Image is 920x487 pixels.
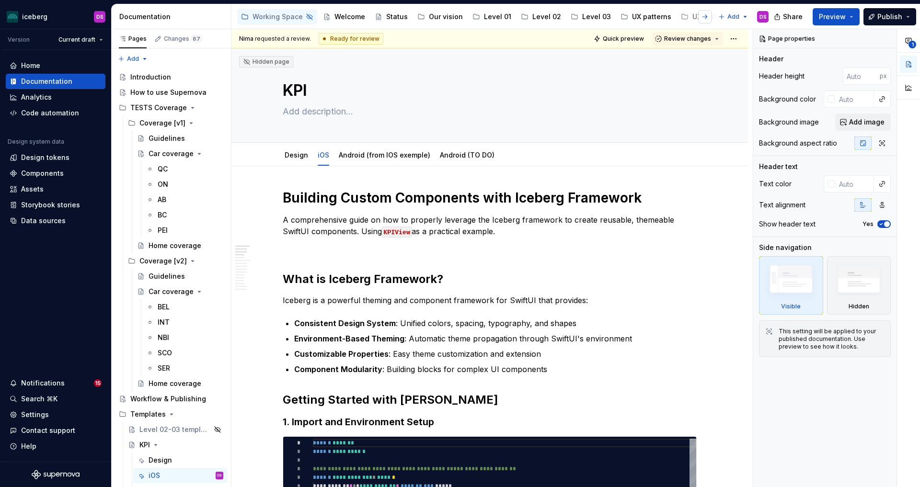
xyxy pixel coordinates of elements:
[783,12,803,22] span: Share
[158,180,168,189] div: ON
[759,162,798,171] div: Header text
[371,9,412,24] a: Status
[133,284,227,299] a: Car coverage
[158,348,172,358] div: SCO
[239,35,311,43] span: requested a review.
[124,115,227,131] div: Coverage [v1]
[517,9,565,24] a: Level 02
[158,333,169,342] div: NBI
[21,394,57,404] div: Search ⌘K
[142,299,227,315] a: BEL
[133,376,227,391] a: Home coverage
[283,294,697,306] p: Iceberg is a powerful theming and component framework for SwiftUI that provides:
[6,166,105,181] a: Components
[149,471,160,480] div: iOS
[677,9,730,24] a: UX writing
[835,91,874,108] input: Auto
[21,108,79,118] div: Code automation
[827,256,891,315] div: Hidden
[334,12,365,22] div: Welcome
[21,184,44,194] div: Assets
[294,318,396,328] strong: Consistent Design System
[149,287,194,296] div: Car coverage
[319,9,369,24] a: Welcome
[237,7,713,26] div: Page tree
[133,468,227,483] a: iOSDS
[877,12,902,22] span: Publish
[142,192,227,207] a: AB
[335,145,434,165] div: Android (from IOS exemple)
[283,214,697,237] p: A comprehensive guide on how to properly leverage the Iceberg framework to create reusable, theme...
[130,103,187,113] div: TESTS Coverage
[414,9,467,24] a: Our vision
[21,61,40,70] div: Home
[21,426,75,435] div: Contact support
[21,378,65,388] div: Notifications
[6,105,105,121] a: Code automation
[21,410,49,419] div: Settings
[21,169,64,178] div: Components
[779,328,885,351] div: This setting will be applied to your published documentation. Use preview to see how it looks.
[2,6,109,27] button: icebergDS
[21,200,80,210] div: Storybook stories
[632,12,671,22] div: UX patterns
[8,36,30,44] div: Version
[21,153,69,162] div: Design tokens
[58,36,95,44] span: Current draft
[759,54,783,64] div: Header
[617,9,675,24] a: UX patterns
[243,58,289,66] div: Hidden page
[139,425,211,434] div: Level 02-03 template
[294,363,697,375] p: : Building blocks for complex UI components
[294,364,382,374] strong: Component Modularity
[339,151,430,159] a: Android (from IOS exemple)
[759,256,823,315] div: Visible
[436,145,498,165] div: Android (TO DO)
[283,415,697,429] h3: 1. Import and Environment Setup
[21,442,36,451] div: Help
[149,149,194,159] div: Car coverage
[158,226,168,235] div: PEI
[8,138,64,146] div: Design system data
[124,422,227,437] a: Level 02-03 template
[21,92,52,102] div: Analytics
[217,471,222,480] div: DS
[835,175,874,193] input: Auto
[133,146,227,161] a: Car coverage
[294,317,697,329] p: : Unified colors, spacing, typography, and shapes
[319,33,383,45] div: Ready for review
[158,210,167,220] div: BC
[862,220,874,228] label: Yes
[149,272,185,281] div: Guidelines
[142,330,227,345] a: NBI
[164,35,202,43] div: Changes
[139,256,187,266] div: Coverage [v2]
[32,470,80,479] svg: Supernova Logo
[133,269,227,284] a: Guidelines
[115,85,227,100] a: How to use Supernova
[149,134,185,143] div: Guidelines
[158,363,170,373] div: SER
[139,118,185,128] div: Coverage [v1]
[142,223,227,238] a: PEI
[6,74,105,89] a: Documentation
[158,164,168,174] div: QC
[158,302,170,312] div: BEL
[130,409,166,419] div: Templates
[139,440,150,450] div: KPI
[115,391,227,407] a: Workflow & Publishing
[484,12,511,22] div: Level 01
[158,195,166,204] div: AB
[115,52,151,66] button: Add
[759,94,816,104] div: Background color
[158,317,170,327] div: INT
[759,200,805,210] div: Text alignment
[127,55,139,63] span: Add
[652,32,723,45] button: Review changes
[22,12,47,22] div: iceberg
[759,179,792,189] div: Text color
[119,35,147,43] div: Pages
[21,216,66,226] div: Data sources
[759,117,819,127] div: Background image
[191,35,202,43] span: 67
